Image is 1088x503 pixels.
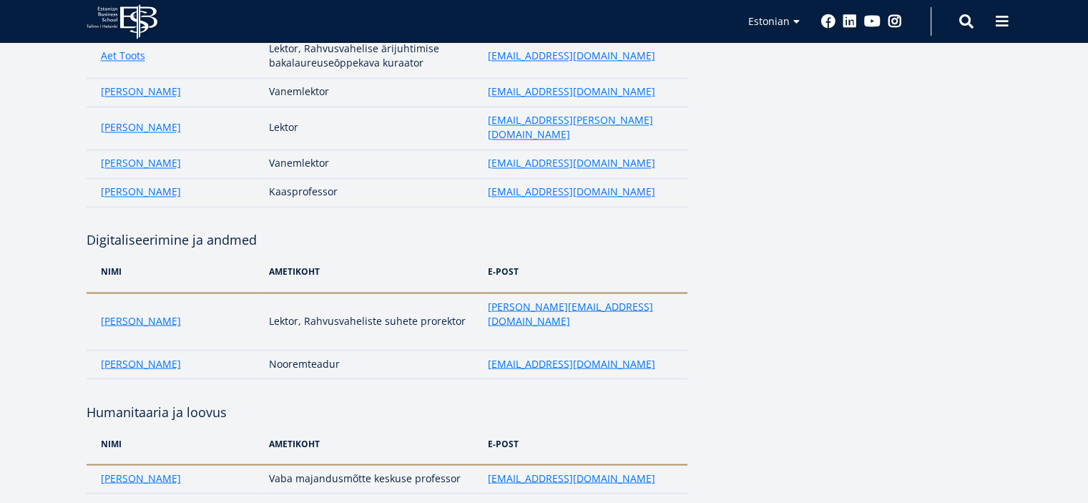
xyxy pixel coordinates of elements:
[262,350,480,379] td: Nooremteadur
[87,401,687,422] h4: Humanitaaria ja loovus
[262,422,480,464] th: Ametikoht
[101,156,181,170] a: [PERSON_NAME]
[101,471,181,485] a: [PERSON_NAME]
[101,356,181,371] a: [PERSON_NAME]
[87,250,263,293] th: NIMi
[101,313,181,328] a: [PERSON_NAME]
[262,178,480,207] td: Kaasprofessor
[888,14,902,29] a: Instagram
[87,422,263,464] th: NIMi
[262,78,480,107] td: Vanemlektor
[262,250,480,293] th: Ametikoht
[843,14,857,29] a: Linkedin
[480,250,687,293] th: e-post
[101,49,145,63] a: Aet Toots
[101,84,181,99] a: [PERSON_NAME]
[864,14,881,29] a: Youtube
[487,356,655,371] a: [EMAIL_ADDRESS][DOMAIN_NAME]
[262,35,480,78] td: Lektor, Rahvusvahelise ärijuhtimise bakalaureuseōppekava kuraator
[487,113,672,142] a: [EMAIL_ADDRESS][PERSON_NAME][DOMAIN_NAME]
[487,185,655,199] a: [EMAIL_ADDRESS][DOMAIN_NAME]
[262,293,480,350] td: Lektor, Rahvusvaheliste suhete prorektor
[487,49,655,63] a: [EMAIL_ADDRESS][DOMAIN_NAME]
[487,471,655,485] a: [EMAIL_ADDRESS][DOMAIN_NAME]
[487,84,655,99] a: [EMAIL_ADDRESS][DOMAIN_NAME]
[87,229,687,250] h4: Digitaliseerimine ja andmed
[487,299,672,328] a: [PERSON_NAME][EMAIL_ADDRESS][DOMAIN_NAME]
[821,14,835,29] a: Facebook
[262,464,480,493] td: Vaba majandusmõtte keskuse professor
[262,107,480,150] td: Lektor
[480,422,687,464] th: e-post
[487,156,655,170] a: [EMAIL_ADDRESS][DOMAIN_NAME]
[101,120,181,135] a: [PERSON_NAME]
[101,185,181,199] a: [PERSON_NAME]
[262,150,480,178] td: Vanemlektor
